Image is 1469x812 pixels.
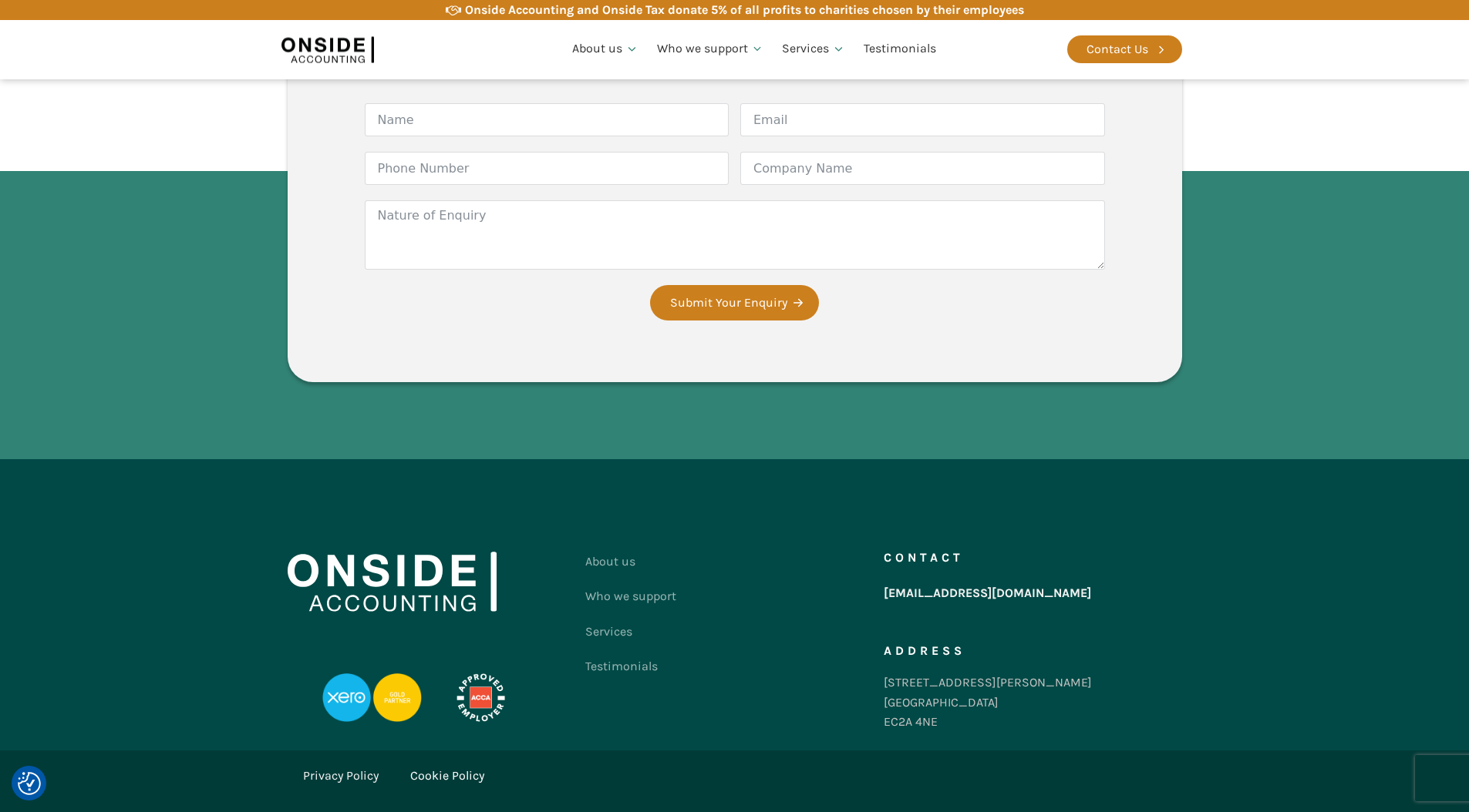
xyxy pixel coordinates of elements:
div: Contact Us [1087,39,1148,59]
input: Company Name [740,152,1105,185]
a: Services [585,614,676,649]
a: Testimonials [585,649,676,684]
a: About us [585,544,676,579]
a: Privacy Policy [303,766,379,786]
input: Email [740,103,1105,136]
a: Testimonials [854,23,945,75]
div: [STREET_ADDRESS][PERSON_NAME] [GEOGRAPHIC_DATA] EC2A 4NE [884,673,1092,732]
img: APPROVED-EMPLOYER-PROFESSIONAL-DEVELOPMENT-REVERSED_LOGO [437,673,524,723]
button: Consent Preferences [18,772,41,795]
img: Onside Accounting [288,552,497,612]
a: Services [773,23,854,75]
textarea: Nature of Enquiry [365,200,1105,270]
input: Phone Number [365,152,729,185]
img: Revisit consent button [18,772,41,795]
h5: Address [884,645,965,657]
a: Who we support [585,579,676,614]
img: Onside Accounting [281,32,374,67]
a: [EMAIL_ADDRESS][DOMAIN_NAME] [884,579,1091,607]
a: Who we support [648,23,773,75]
a: Contact Us [1067,35,1182,63]
a: About us [563,23,648,75]
a: Cookie Policy [410,766,484,786]
button: Submit Your Enquiry [650,285,819,320]
input: Name [365,103,729,136]
h5: Contact [884,552,964,564]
